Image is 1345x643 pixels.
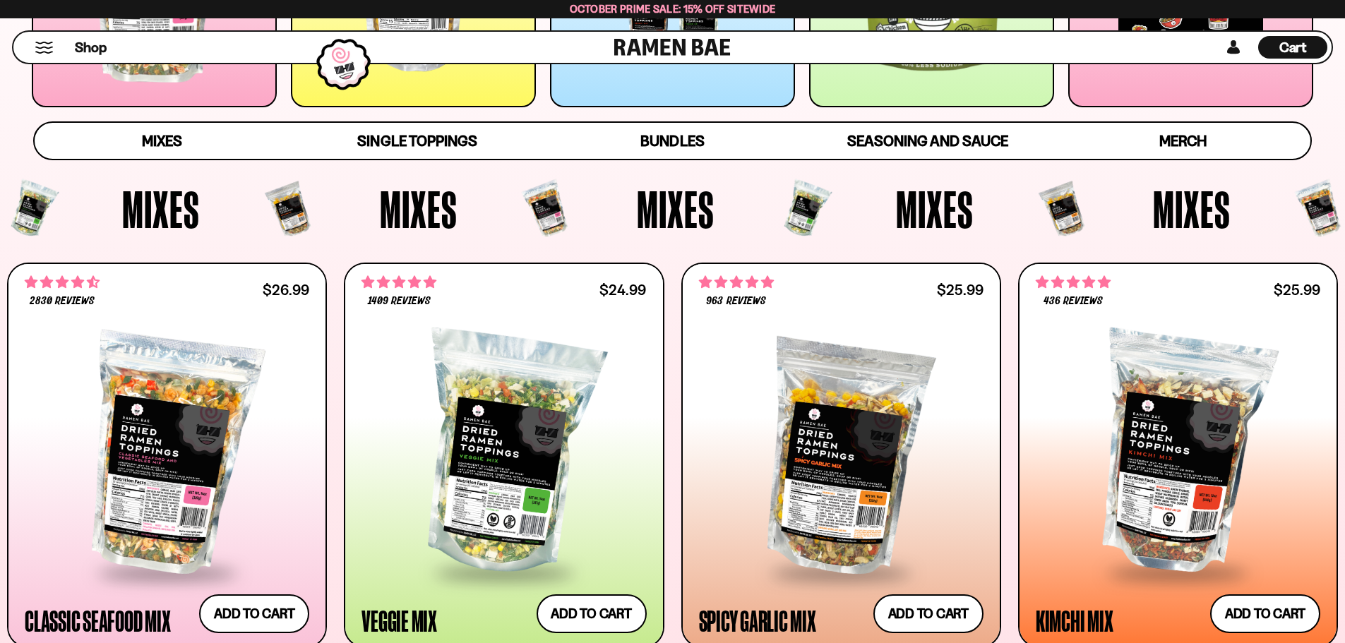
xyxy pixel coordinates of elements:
[368,296,431,307] span: 1409 reviews
[537,594,647,633] button: Add to cart
[570,2,776,16] span: October Prime Sale: 15% off Sitewide
[75,36,107,59] a: Shop
[937,283,984,296] div: $25.99
[35,42,54,54] button: Mobile Menu Trigger
[873,594,984,633] button: Add to cart
[361,273,436,292] span: 4.76 stars
[699,273,774,292] span: 4.75 stars
[1258,32,1327,63] div: Cart
[847,132,1008,150] span: Seasoning and Sauce
[122,183,200,235] span: Mixes
[800,123,1055,159] a: Seasoning and Sauce
[30,296,95,307] span: 2830 reviews
[699,608,816,633] div: Spicy Garlic Mix
[1036,608,1113,633] div: Kimchi Mix
[35,123,289,159] a: Mixes
[706,296,765,307] span: 963 reviews
[289,123,544,159] a: Single Toppings
[896,183,974,235] span: Mixes
[263,283,309,296] div: $26.99
[1159,132,1207,150] span: Merch
[1036,273,1111,292] span: 4.76 stars
[142,132,182,150] span: Mixes
[640,132,704,150] span: Bundles
[75,38,107,57] span: Shop
[1279,39,1307,56] span: Cart
[1210,594,1320,633] button: Add to cart
[1153,183,1231,235] span: Mixes
[357,132,477,150] span: Single Toppings
[380,183,458,235] span: Mixes
[1056,123,1310,159] a: Merch
[545,123,800,159] a: Bundles
[25,608,170,633] div: Classic Seafood Mix
[1274,283,1320,296] div: $25.99
[599,283,646,296] div: $24.99
[199,594,309,633] button: Add to cart
[361,608,437,633] div: Veggie Mix
[637,183,715,235] span: Mixes
[25,273,100,292] span: 4.68 stars
[1044,296,1103,307] span: 436 reviews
